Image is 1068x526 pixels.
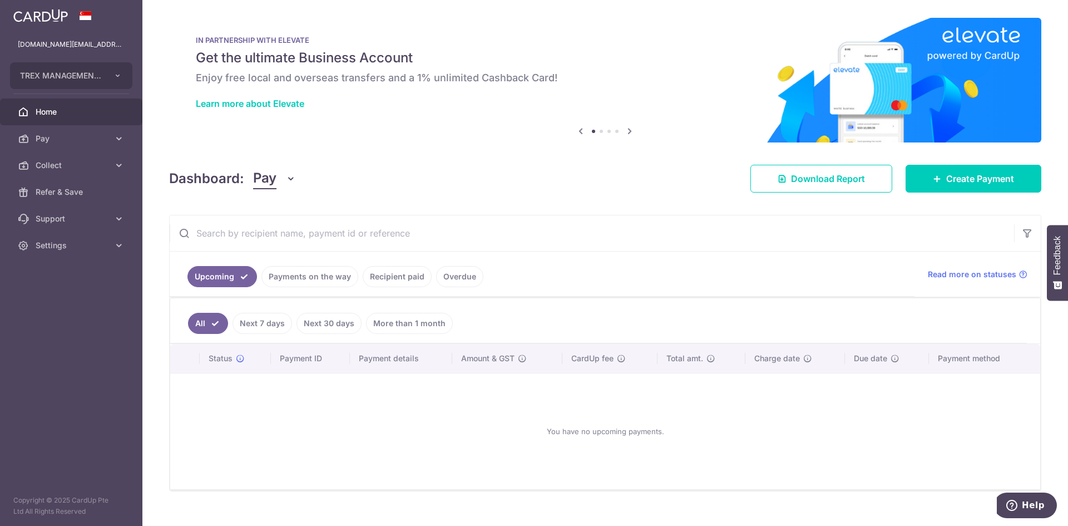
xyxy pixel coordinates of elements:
button: Feedback - Show survey [1047,225,1068,301]
h6: Enjoy free local and overseas transfers and a 1% unlimited Cashback Card! [196,71,1015,85]
th: Payment method [929,344,1040,373]
span: Support [36,213,109,224]
span: Status [209,353,233,364]
span: Pay [253,168,276,189]
p: IN PARTNERSHIP WITH ELEVATE [196,36,1015,45]
a: Learn more about Elevate [196,98,304,109]
span: Home [36,106,109,117]
a: All [188,313,228,334]
a: Overdue [436,266,483,287]
span: Settings [36,240,109,251]
span: Pay [36,133,109,144]
a: Read more on statuses [928,269,1027,280]
span: Collect [36,160,109,171]
img: Renovation banner [169,18,1041,142]
span: Amount & GST [461,353,515,364]
iframe: Opens a widget where you can find more information [997,493,1057,520]
span: Feedback [1052,236,1062,275]
h5: Get the ultimate Business Account [196,49,1015,67]
span: Read more on statuses [928,269,1016,280]
a: Next 7 days [233,313,292,334]
a: Upcoming [187,266,257,287]
span: Refer & Save [36,186,109,198]
span: Download Report [791,172,865,185]
span: TREX MANAGEMENT PTE. LTD. [20,70,102,81]
div: You have no upcoming payments. [184,382,1027,480]
span: Charge date [754,353,800,364]
p: [DOMAIN_NAME][EMAIL_ADDRESS][DOMAIN_NAME] [18,39,125,50]
button: Pay [253,168,296,189]
a: Download Report [750,165,892,193]
input: Search by recipient name, payment id or reference [170,215,1014,251]
a: Create Payment [906,165,1041,193]
span: Create Payment [946,172,1014,185]
span: Total amt. [666,353,703,364]
img: CardUp [13,9,68,22]
h4: Dashboard: [169,169,244,189]
th: Payment details [350,344,452,373]
a: More than 1 month [366,313,453,334]
span: Due date [854,353,887,364]
a: Recipient paid [363,266,432,287]
button: TREX MANAGEMENT PTE. LTD. [10,62,132,89]
a: Payments on the way [261,266,358,287]
a: Next 30 days [296,313,362,334]
th: Payment ID [271,344,350,373]
span: CardUp fee [571,353,614,364]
